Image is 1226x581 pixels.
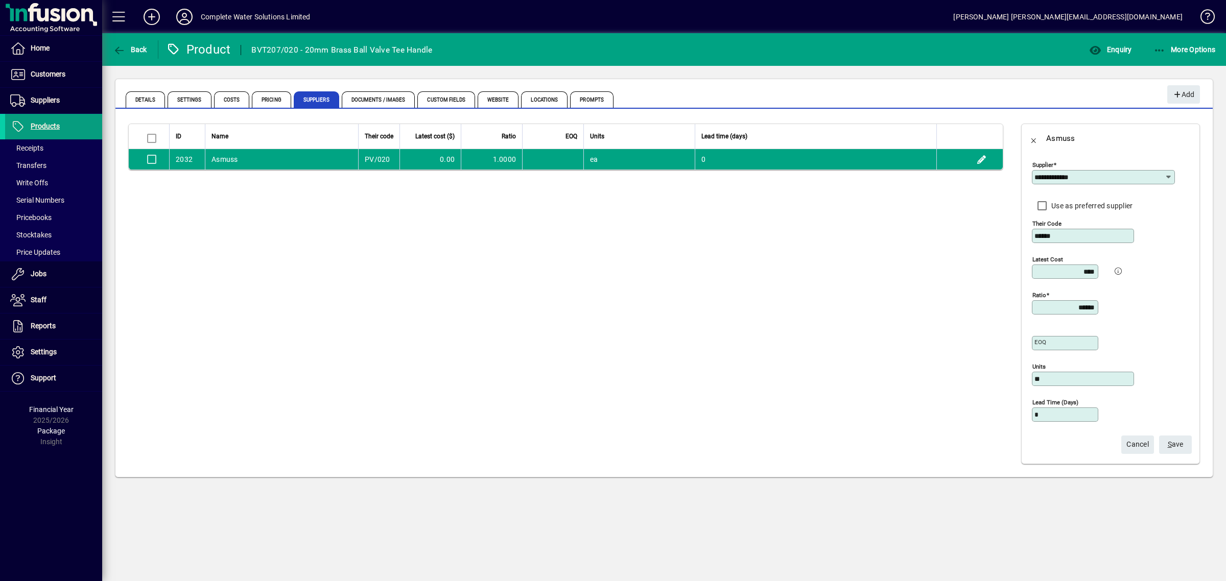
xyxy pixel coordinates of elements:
[5,261,102,287] a: Jobs
[1151,40,1218,59] button: More Options
[252,91,291,108] span: Pricing
[214,91,250,108] span: Costs
[1193,2,1213,35] a: Knowledge Base
[1172,86,1194,103] span: Add
[1032,292,1046,299] mat-label: Ratio
[205,149,358,170] td: Asmuss
[5,174,102,191] a: Write Offs
[168,8,201,26] button: Profile
[10,213,52,222] span: Pricebooks
[478,91,519,108] span: Website
[399,149,461,170] td: 0.00
[211,131,228,142] span: Name
[565,131,577,142] span: EOQ
[10,231,52,239] span: Stocktakes
[342,91,415,108] span: Documents / Images
[415,131,455,142] span: Latest cost ($)
[5,209,102,226] a: Pricebooks
[953,9,1183,25] div: [PERSON_NAME] [PERSON_NAME][EMAIL_ADDRESS][DOMAIN_NAME]
[5,157,102,174] a: Transfers
[5,313,102,339] a: Reports
[5,139,102,157] a: Receipts
[31,374,56,382] span: Support
[461,149,522,170] td: 1.0000
[1126,436,1149,453] span: Cancel
[1022,126,1046,151] button: Back
[10,144,43,152] span: Receipts
[1159,435,1192,454] button: Save
[1049,201,1133,211] label: Use as preferred supplier
[1121,435,1154,454] button: Cancel
[31,96,60,104] span: Suppliers
[5,366,102,391] a: Support
[10,196,64,204] span: Serial Numbers
[102,40,158,59] app-page-header-button: Back
[365,131,393,142] span: Their code
[701,131,747,142] span: Lead time (days)
[1167,85,1200,104] button: Add
[1168,436,1184,453] span: ave
[5,287,102,313] a: Staff
[10,179,48,187] span: Write Offs
[1032,220,1062,227] mat-label: Their code
[1032,363,1046,370] mat-label: Units
[201,9,311,25] div: Complete Water Solutions Limited
[5,36,102,61] a: Home
[31,322,56,330] span: Reports
[5,340,102,365] a: Settings
[570,91,614,108] span: Prompts
[1034,338,1046,346] mat-label: EOQ
[31,348,57,356] span: Settings
[5,244,102,261] a: Price Updates
[5,191,102,209] a: Serial Numbers
[110,40,150,59] button: Back
[1032,399,1078,406] mat-label: Lead time (days)
[502,131,516,142] span: Ratio
[135,8,168,26] button: Add
[113,45,147,54] span: Back
[5,62,102,87] a: Customers
[37,427,65,435] span: Package
[29,405,74,414] span: Financial Year
[590,131,604,142] span: Units
[31,270,46,278] span: Jobs
[521,91,568,108] span: Locations
[417,91,475,108] span: Custom Fields
[1089,45,1131,54] span: Enquiry
[1153,45,1216,54] span: More Options
[294,91,339,108] span: Suppliers
[695,149,936,170] td: 0
[176,154,193,164] div: 2032
[1046,130,1075,147] div: Asmuss
[166,41,231,58] div: Product
[168,91,211,108] span: Settings
[31,122,60,130] span: Products
[358,149,399,170] td: PV/020
[126,91,165,108] span: Details
[176,131,181,142] span: ID
[5,88,102,113] a: Suppliers
[31,70,65,78] span: Customers
[1168,440,1172,448] span: S
[31,296,46,304] span: Staff
[31,44,50,52] span: Home
[1032,161,1053,168] mat-label: Supplier
[1032,256,1063,263] mat-label: Latest cost
[251,42,432,58] div: BVT207/020 - 20mm Brass Ball Valve Tee Handle
[1087,40,1134,59] button: Enquiry
[10,161,46,170] span: Transfers
[10,248,60,256] span: Price Updates
[5,226,102,244] a: Stocktakes
[583,149,695,170] td: ea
